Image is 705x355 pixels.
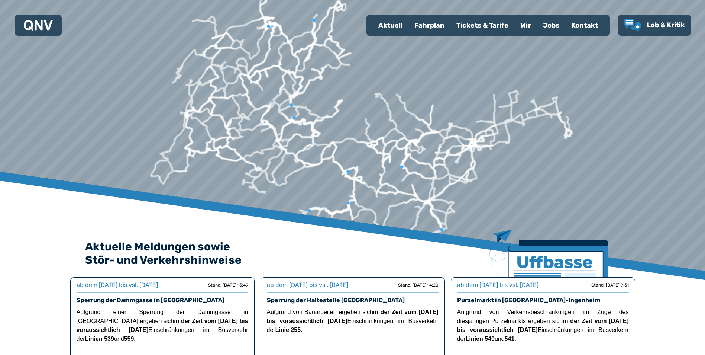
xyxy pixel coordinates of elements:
[457,297,601,304] a: Purzelmarkt in [GEOGRAPHIC_DATA]-Ingenheim
[24,18,53,33] a: QNV Logo
[275,327,303,333] strong: Linie 255.
[624,19,685,32] a: Lob & Kritik
[267,309,439,333] span: Aufgrund von Bauarbeiten ergeben sich Einschränkungen im Busverkehr der
[398,282,439,288] div: Stand: [DATE] 14:20
[591,282,629,288] div: Stand: [DATE] 9:31
[537,16,565,35] a: Jobs
[489,230,608,322] img: Zeitung mit Titel Uffbase
[450,16,514,35] a: Tickets & Tarife
[565,16,604,35] a: Kontakt
[85,336,114,342] strong: Linien 539
[514,16,537,35] a: Wir
[124,336,136,342] strong: 559.
[267,297,405,304] a: Sperrung der Haltestelle [GEOGRAPHIC_DATA]
[77,309,248,342] span: Aufgrund einer Sperrung der Dammgasse in [GEOGRAPHIC_DATA] ergeben sich Einschränkungen im Busver...
[457,309,629,342] span: Aufgrund von Verkehrsbeschränkungen im Zuge des diesjährigen Purzelmarkts ergeben sich Einschränk...
[77,281,158,290] div: ab dem [DATE] bis vsl. [DATE]
[372,16,408,35] a: Aktuell
[505,336,516,342] strong: 541.
[267,281,348,290] div: ab dem [DATE] bis vsl. [DATE]
[85,240,620,267] h2: Aktuelle Meldungen sowie Stör- und Verkehrshinweise
[208,282,248,288] div: Stand: [DATE] 15:49
[466,336,495,342] strong: Linien 540
[77,297,224,304] a: Sperrung der Dammgasse in [GEOGRAPHIC_DATA]
[24,20,53,31] img: QNV Logo
[408,16,450,35] a: Fahrplan
[114,336,136,342] span: und
[647,21,685,29] span: Lob & Kritik
[457,281,539,290] div: ab dem [DATE] bis vsl. [DATE]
